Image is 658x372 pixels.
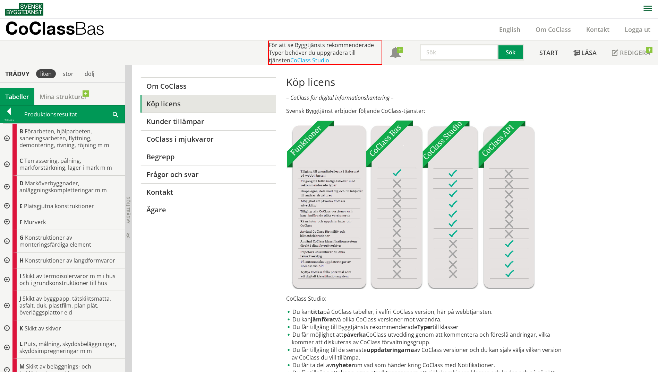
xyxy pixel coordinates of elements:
[528,25,579,34] a: Om CoClass
[19,295,111,316] span: Skikt av byggpapp, tätskiktsmatta, asfalt, duk, plastfilm, plan plåt, överläggsplattor e d
[19,295,21,302] span: J
[125,196,131,223] span: Dölj trädvy
[620,48,650,57] span: Redigera
[286,120,535,289] img: Tjnster-Tabell_CoClassBas-Studio-API2022-12-22.jpg
[539,48,558,57] span: Start
[286,316,567,323] li: Du kan två olika CoClass versioner mot varandra.
[19,234,24,241] span: G
[286,308,567,316] li: Du kan på CoClass tabeller, i valfri CoClass version, här på webbtjänsten.
[19,179,107,194] span: Marköverbyggnader, anläggningskompletteringar m m
[59,69,78,78] div: stor
[286,107,567,115] p: Svensk Byggtjänst erbjuder följande CoClass-tjänster:
[80,69,99,78] div: dölj
[140,95,275,113] a: Köp licens
[286,346,567,361] li: Du får tillgång till de senaste av CoClass versioner och du kan själv välja vilken version av CoC...
[532,41,566,65] a: Start
[113,110,118,118] span: Sök i tabellen
[286,331,567,346] li: Du får möjlighet att CoClass utveckling genom att kommentera och föreslå ändringar, vilka kommer ...
[140,201,275,219] a: Ägare
[286,94,394,101] em: – CoClass för digital informationshantering –
[140,113,275,130] a: Kunder tillämpar
[19,272,21,280] span: I
[19,127,109,149] span: Förarbeten, hjälparbeten, saneringsarbeten, flyttning, demontering, rivning, röjning m m
[19,202,23,210] span: E
[140,148,275,166] a: Begrepp
[390,48,401,59] span: Notifikationer
[19,325,23,332] span: K
[140,183,275,201] a: Kontakt
[5,19,119,40] a: CoClassBas
[140,130,275,148] a: CoClass i mjukvaror
[566,41,604,65] a: Läsa
[75,18,104,38] span: Bas
[24,218,46,226] span: Murverk
[140,77,275,95] a: Om CoClass
[286,76,567,88] h1: Köp licens
[0,117,18,123] div: Tillbaka
[343,331,366,338] strong: påverka
[19,257,24,264] span: H
[19,340,23,348] span: L
[19,363,25,370] span: M
[311,316,333,323] strong: jämföra
[19,218,23,226] span: F
[36,69,56,78] div: liten
[5,24,104,32] p: CoClass
[25,257,115,264] span: Konstruktioner av längdformvaror
[19,127,23,135] span: B
[492,25,528,34] a: English
[617,25,658,34] a: Logga ut
[19,340,116,355] span: Puts, målning, skyddsbeläggningar, skyddsimpregneringar m m
[268,41,382,65] div: För att se Byggtjänsts rekommenderade Typer behöver du uppgradera till tjänsten
[286,361,567,369] li: Du får ta del av om vad som händer kring CoClass med Notifikationer.
[19,157,112,171] span: Terrassering, pålning, markförstärkning, lager i mark m m
[311,308,323,316] strong: titta
[579,25,617,34] a: Kontakt
[5,3,43,16] img: Svensk Byggtjänst
[24,202,94,210] span: Platsgjutna konstruktioner
[18,106,125,123] div: Produktionsresultat
[19,272,116,287] span: Skikt av termoisolervaror m m i hus och i grundkonstruktioner till hus
[420,44,498,61] input: Sök
[604,41,658,65] a: Redigera
[367,346,414,354] strong: uppdateringarna
[290,56,329,64] a: CoClass Studio
[581,48,597,57] span: Läsa
[417,323,433,331] strong: Typer
[286,295,567,302] p: CoClass Studio:
[332,361,354,369] strong: nyheter
[34,88,92,105] a: Mina strukturer
[25,325,61,332] span: Skikt av skivor
[19,157,23,165] span: C
[498,44,524,61] button: Sök
[286,323,567,331] li: Du får tillgång till Byggtjänsts rekommenderade till klasser
[140,166,275,183] a: Frågor och svar
[19,234,91,248] span: Konstruktioner av monteringsfärdiga element
[19,179,24,187] span: D
[1,70,33,78] div: Trädvy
